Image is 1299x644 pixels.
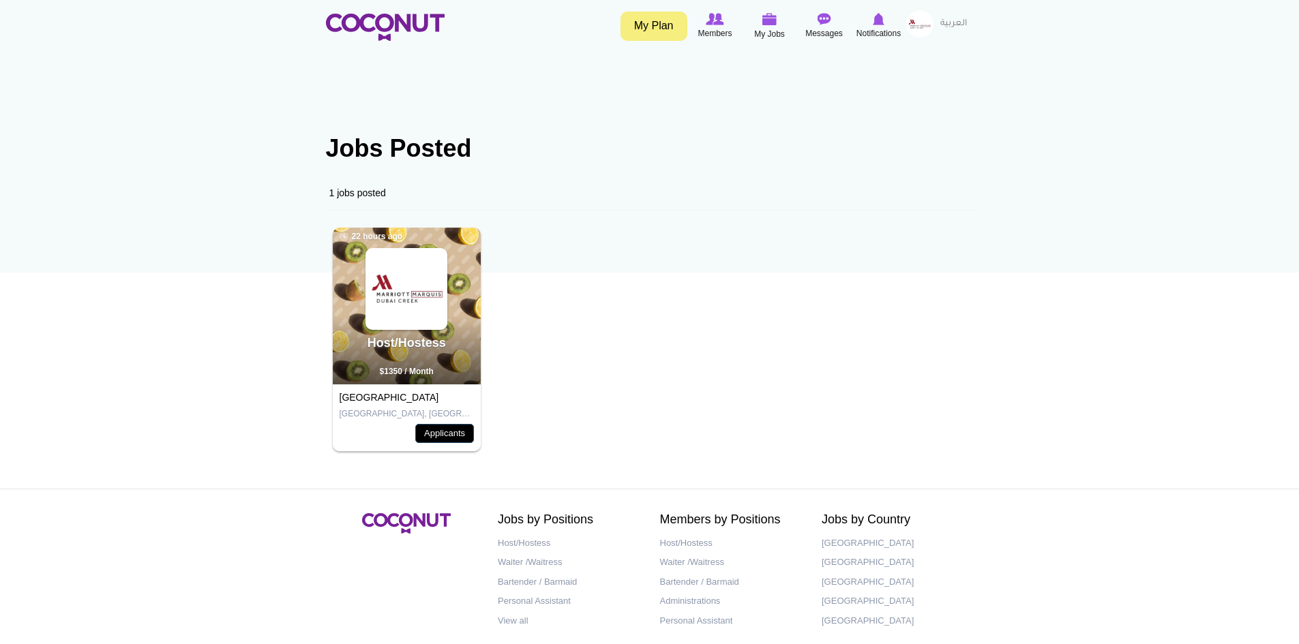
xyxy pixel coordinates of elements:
a: Personal Assistant [498,592,640,611]
a: Messages Messages [797,10,852,42]
span: 22 hours ago [340,231,403,243]
div: 1 jobs posted [326,176,974,211]
span: My Jobs [754,27,785,41]
h1: Jobs Posted [326,135,974,162]
a: [GEOGRAPHIC_DATA] [822,611,964,631]
a: [GEOGRAPHIC_DATA] [822,553,964,572]
a: View all [498,611,640,631]
a: Administrations [660,592,802,611]
a: Waiter /Waitress [660,553,802,572]
h2: Jobs by Country [822,513,964,527]
img: Home [326,14,445,41]
h2: Members by Positions [660,513,802,527]
a: Browse Members Members [688,10,743,42]
span: Messages [805,27,843,40]
img: Notifications [873,13,884,25]
img: Browse Members [706,13,723,25]
p: [GEOGRAPHIC_DATA], [GEOGRAPHIC_DATA] [340,408,475,420]
img: My Jobs [762,13,777,25]
a: Host/Hostess [660,534,802,553]
span: $1350 / Month [380,367,434,376]
a: [GEOGRAPHIC_DATA] [822,572,964,592]
span: Notifications [856,27,901,40]
a: [GEOGRAPHIC_DATA] [822,534,964,553]
a: العربية [934,10,974,37]
a: [GEOGRAPHIC_DATA] [822,592,964,611]
a: [GEOGRAPHIC_DATA] [340,392,439,403]
h2: Jobs by Positions [498,513,640,527]
a: Bartender / Barmaid [498,572,640,592]
a: Host/Hostess [368,336,446,350]
span: Members [698,27,732,40]
a: Applicants [415,424,474,443]
a: Personal Assistant [660,611,802,631]
a: Notifications Notifications [852,10,906,42]
a: Host/Hostess [498,534,640,553]
a: My Jobs My Jobs [743,10,797,42]
a: My Plan [621,12,687,41]
img: Messages [818,13,831,25]
a: Waiter /Waitress [498,553,640,572]
img: Coconut [362,513,451,534]
a: Bartender / Barmaid [660,572,802,592]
